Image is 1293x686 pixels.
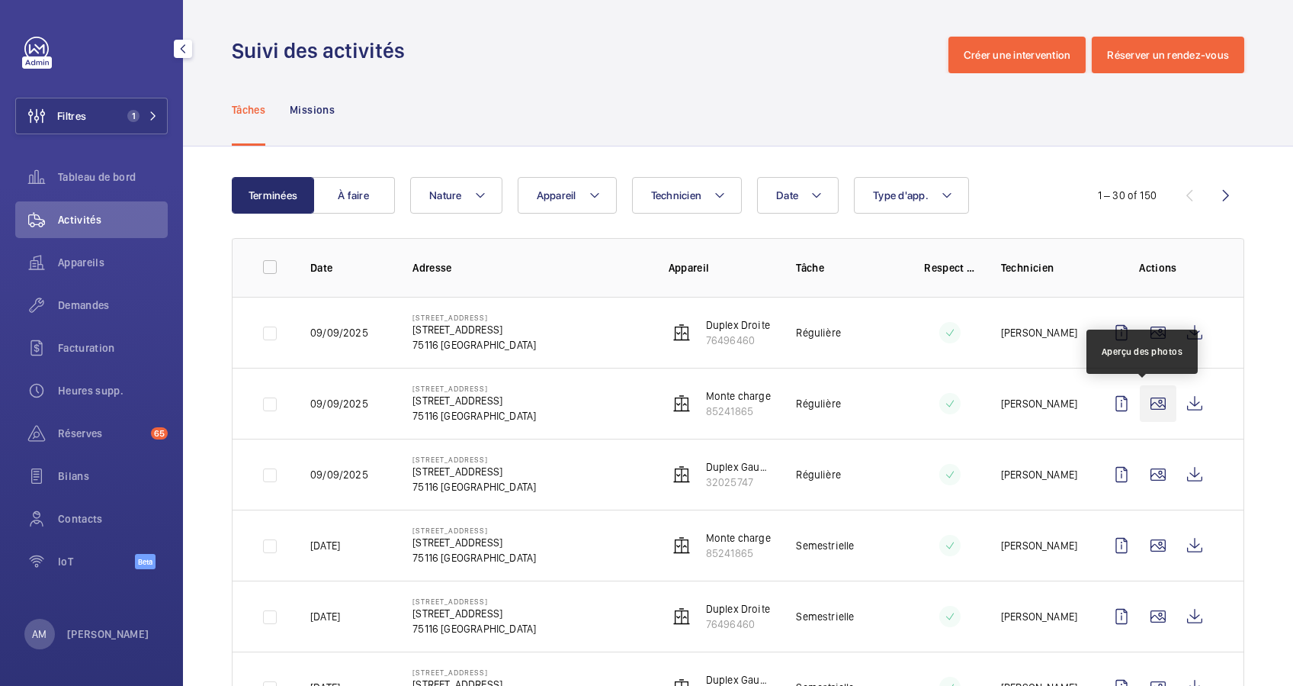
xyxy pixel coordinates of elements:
[232,102,265,118] p: Tâches
[1102,345,1183,359] div: Aperçu des photos
[1001,609,1077,624] p: [PERSON_NAME]
[412,464,536,479] p: [STREET_ADDRESS]
[412,550,536,565] p: 75116 [GEOGRAPHIC_DATA]
[1001,467,1077,482] p: [PERSON_NAME]
[796,325,841,340] p: Régulière
[412,535,536,550] p: [STREET_ADDRESS]
[706,459,772,475] p: Duplex Gauche
[412,621,536,636] p: 75116 [GEOGRAPHIC_DATA]
[776,189,798,201] span: Date
[706,546,771,561] p: 85241865
[58,169,168,185] span: Tableau de bord
[58,511,168,527] span: Contacts
[706,404,771,419] p: 85241865
[313,177,395,214] button: À faire
[410,177,502,214] button: Nature
[412,393,536,408] p: [STREET_ADDRESS]
[796,396,841,411] p: Régulière
[310,396,368,411] p: 09/09/2025
[924,260,977,275] p: Respect délai
[412,668,536,677] p: [STREET_ADDRESS]
[669,260,772,275] p: Appareil
[412,384,536,393] p: [STREET_ADDRESS]
[537,189,576,201] span: Appareil
[518,177,617,214] button: Appareil
[67,626,149,642] p: [PERSON_NAME]
[412,322,536,337] p: [STREET_ADDRESS]
[135,554,156,569] span: Beta
[757,177,839,214] button: Date
[57,108,86,124] span: Filtres
[58,255,168,270] span: Appareils
[429,189,462,201] span: Nature
[873,189,929,201] span: Type d'app.
[310,325,368,340] p: 09/09/2025
[1103,260,1213,275] p: Actions
[672,324,691,342] img: elevator.svg
[151,427,168,440] span: 65
[1001,260,1079,275] p: Technicien
[290,102,335,118] p: Missions
[412,260,643,275] p: Adresse
[1098,188,1157,203] div: 1 – 30 of 150
[412,337,536,353] p: 75116 [GEOGRAPHIC_DATA]
[232,177,314,214] button: Terminées
[1001,396,1077,411] p: [PERSON_NAME]
[310,538,340,553] p: [DATE]
[706,333,770,348] p: 76496460
[412,606,536,621] p: [STREET_ADDRESS]
[706,530,771,546] p: Monte charge
[412,479,536,494] p: 75116 [GEOGRAPHIC_DATA]
[412,597,536,606] p: [STREET_ADDRESS]
[1001,325,1077,340] p: [PERSON_NAME]
[232,37,414,65] h1: Suivi des activités
[672,607,691,626] img: elevator.svg
[58,340,168,356] span: Facturation
[706,617,770,632] p: 76496460
[706,475,772,490] p: 32025747
[948,37,1086,73] button: Créer une intervention
[58,469,168,484] span: Bilans
[1001,538,1077,553] p: [PERSON_NAME]
[854,177,969,214] button: Type d'app.
[412,408,536,424] p: 75116 [GEOGRAPHIC_DATA]
[310,609,340,624] p: [DATE]
[796,538,854,553] p: Semestrielle
[796,467,841,482] p: Régulière
[32,626,47,642] p: AM
[412,526,536,535] p: [STREET_ADDRESS]
[58,554,135,569] span: IoT
[310,467,368,482] p: 09/09/2025
[672,395,691,413] img: elevator.svg
[672,465,691,484] img: elevator.svg
[672,536,691,555] img: elevator.svg
[58,383,168,398] span: Heures supp.
[412,313,536,322] p: [STREET_ADDRESS]
[1092,37,1244,73] button: Réserver un rendez-vous
[706,317,770,333] p: Duplex Droite
[58,212,168,227] span: Activités
[58,298,168,313] span: Demandes
[310,260,388,275] p: Date
[127,110,140,122] span: 1
[706,601,770,617] p: Duplex Droite
[632,177,743,214] button: Technicien
[651,189,702,201] span: Technicien
[796,260,900,275] p: Tâche
[412,455,536,464] p: [STREET_ADDRESS]
[796,609,854,624] p: Semestrielle
[15,98,168,134] button: Filtres1
[58,426,145,441] span: Réserves
[706,388,771,404] p: Monte charge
